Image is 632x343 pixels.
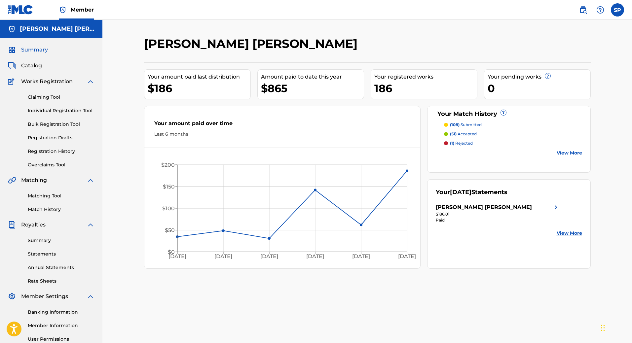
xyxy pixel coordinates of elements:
a: Overclaims Tool [28,161,94,168]
div: Your pending works [488,73,590,81]
span: Member [71,6,94,14]
img: expand [87,78,94,86]
div: 186 [374,81,477,96]
div: Last 6 months [154,131,411,138]
div: Your amount paid over time [154,120,411,131]
div: Help [594,3,607,17]
h5: Sergio Estuardo Polanco Garcia [20,25,94,33]
a: Public Search [576,3,590,17]
a: Banking Information [28,309,94,316]
span: (51) [450,131,457,136]
div: Your Match History [436,110,582,119]
img: Matching [8,176,16,184]
img: Top Rightsholder [59,6,67,14]
div: [PERSON_NAME] [PERSON_NAME] [436,203,532,211]
span: [DATE] [450,189,471,196]
a: Matching Tool [28,192,94,199]
div: Your amount paid last distribution [148,73,250,81]
div: Widget de chat [599,311,632,343]
div: Arrastrar [601,318,605,338]
span: Summary [21,46,48,54]
a: Statements [28,251,94,257]
span: Royalties [21,221,46,229]
img: Royalties [8,221,16,229]
span: Matching [21,176,47,184]
img: expand [87,292,94,300]
tspan: [DATE] [398,254,416,260]
img: Summary [8,46,16,54]
a: Annual Statements [28,264,94,271]
img: Member Settings [8,292,16,300]
div: Amount paid to date this year [261,73,364,81]
tspan: $0 [167,249,174,255]
img: expand [87,176,94,184]
a: Match History [28,206,94,213]
a: Bulk Registration Tool [28,121,94,128]
img: MLC Logo [8,5,33,15]
a: (51) accepted [444,131,582,137]
div: 0 [488,81,590,96]
span: ? [501,110,506,115]
a: (108) submitted [444,122,582,128]
tspan: $200 [161,162,174,168]
a: Claiming Tool [28,94,94,101]
tspan: [DATE] [306,254,324,260]
tspan: [DATE] [168,254,186,260]
a: [PERSON_NAME] [PERSON_NAME]right chevron icon$186.01Paid [436,203,560,223]
p: accepted [450,131,477,137]
span: Works Registration [21,78,73,86]
a: Individual Registration Tool [28,107,94,114]
p: submitted [450,122,482,128]
a: CatalogCatalog [8,62,42,70]
tspan: $150 [163,184,174,190]
a: SummarySummary [8,46,48,54]
a: (1) rejected [444,140,582,146]
div: Your registered works [374,73,477,81]
a: View More [557,150,582,156]
div: Paid [436,217,560,223]
iframe: Chat Widget [599,311,632,343]
tspan: [DATE] [214,254,232,260]
span: Catalog [21,62,42,70]
img: search [579,6,587,14]
tspan: [DATE] [352,254,370,260]
img: Works Registration [8,78,17,86]
div: $186.01 [436,211,560,217]
span: Member Settings [21,292,68,300]
img: help [596,6,604,14]
tspan: $50 [165,227,174,233]
h2: [PERSON_NAME] [PERSON_NAME] [144,36,361,51]
p: rejected [450,140,473,146]
a: Rate Sheets [28,278,94,285]
img: right chevron icon [552,203,560,211]
tspan: [DATE] [260,254,278,260]
tspan: $100 [162,205,174,212]
a: Summary [28,237,94,244]
span: (108) [450,122,460,127]
a: View More [557,230,582,237]
span: (1) [450,141,454,146]
img: Catalog [8,62,16,70]
div: $186 [148,81,250,96]
div: Your Statements [436,188,507,197]
div: $865 [261,81,364,96]
a: Member Information [28,322,94,329]
img: Accounts [8,25,16,33]
img: expand [87,221,94,229]
a: User Permissions [28,336,94,343]
a: Registration Drafts [28,134,94,141]
div: User Menu [611,3,624,17]
span: ? [545,73,550,79]
a: Registration History [28,148,94,155]
iframe: Resource Center [613,232,632,285]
